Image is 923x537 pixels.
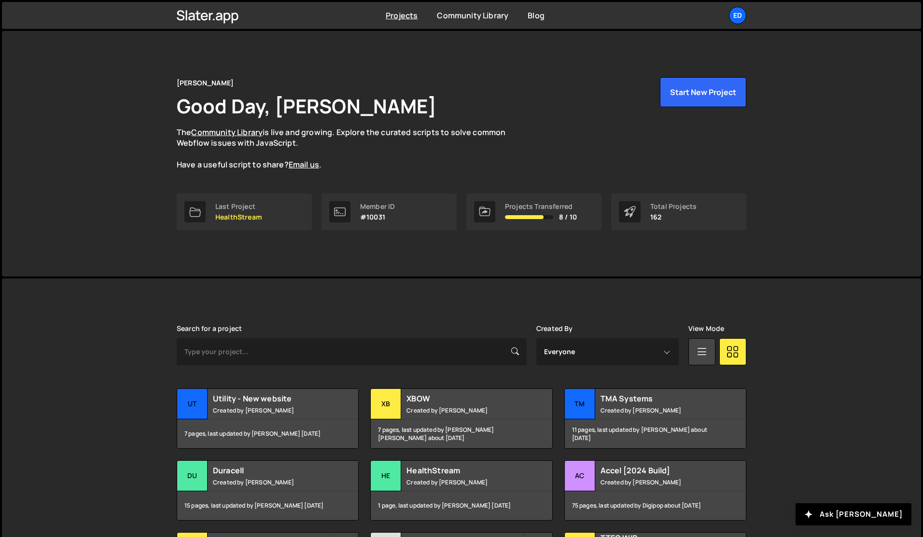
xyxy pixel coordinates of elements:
[213,393,329,404] h2: Utility - New website
[528,10,545,21] a: Blog
[565,419,746,448] div: 11 pages, last updated by [PERSON_NAME] about [DATE]
[371,419,552,448] div: 7 pages, last updated by [PERSON_NAME] [PERSON_NAME] about [DATE]
[564,460,746,521] a: Ac Accel [2024 Build] Created by [PERSON_NAME] 75 pages, last updated by Digipop about [DATE]
[177,127,524,170] p: The is live and growing. Explore the curated scripts to solve common Webflow issues with JavaScri...
[177,389,208,419] div: Ut
[437,10,508,21] a: Community Library
[177,419,358,448] div: 7 pages, last updated by [PERSON_NAME] [DATE]
[386,10,418,21] a: Projects
[371,389,401,419] div: XB
[650,203,697,210] div: Total Projects
[688,325,724,332] label: View Mode
[213,406,329,414] small: Created by [PERSON_NAME]
[370,460,552,521] a: He HealthStream Created by [PERSON_NAME] 1 page, last updated by [PERSON_NAME] [DATE]
[601,393,717,404] h2: TMA Systems
[191,127,263,138] a: Community Library
[177,388,359,449] a: Ut Utility - New website Created by [PERSON_NAME] 7 pages, last updated by [PERSON_NAME] [DATE]
[601,465,717,476] h2: Accel [2024 Build]
[371,461,401,491] div: He
[213,465,329,476] h2: Duracell
[559,213,577,221] span: 8 / 10
[565,389,595,419] div: TM
[177,460,359,521] a: Du Duracell Created by [PERSON_NAME] 15 pages, last updated by [PERSON_NAME] [DATE]
[215,203,262,210] div: Last Project
[177,491,358,520] div: 15 pages, last updated by [PERSON_NAME] [DATE]
[360,213,395,221] p: #10031
[370,388,552,449] a: XB XBOW Created by [PERSON_NAME] 7 pages, last updated by [PERSON_NAME] [PERSON_NAME] about [DATE]
[177,325,242,332] label: Search for a project
[177,193,312,230] a: Last Project HealthStream
[660,77,746,107] button: Start New Project
[360,203,395,210] div: Member ID
[177,93,436,119] h1: Good Day, [PERSON_NAME]
[177,461,208,491] div: Du
[650,213,697,221] p: 162
[565,491,746,520] div: 75 pages, last updated by Digipop about [DATE]
[565,461,595,491] div: Ac
[796,503,911,525] button: Ask [PERSON_NAME]
[215,213,262,221] p: HealthStream
[289,159,319,170] a: Email us
[406,465,523,476] h2: HealthStream
[177,338,527,365] input: Type your project...
[406,406,523,414] small: Created by [PERSON_NAME]
[505,203,577,210] div: Projects Transferred
[371,491,552,520] div: 1 page, last updated by [PERSON_NAME] [DATE]
[406,393,523,404] h2: XBOW
[213,478,329,486] small: Created by [PERSON_NAME]
[177,77,234,89] div: [PERSON_NAME]
[601,406,717,414] small: Created by [PERSON_NAME]
[601,478,717,486] small: Created by [PERSON_NAME]
[406,478,523,486] small: Created by [PERSON_NAME]
[729,7,746,24] a: Ed
[536,325,573,332] label: Created By
[564,388,746,449] a: TM TMA Systems Created by [PERSON_NAME] 11 pages, last updated by [PERSON_NAME] about [DATE]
